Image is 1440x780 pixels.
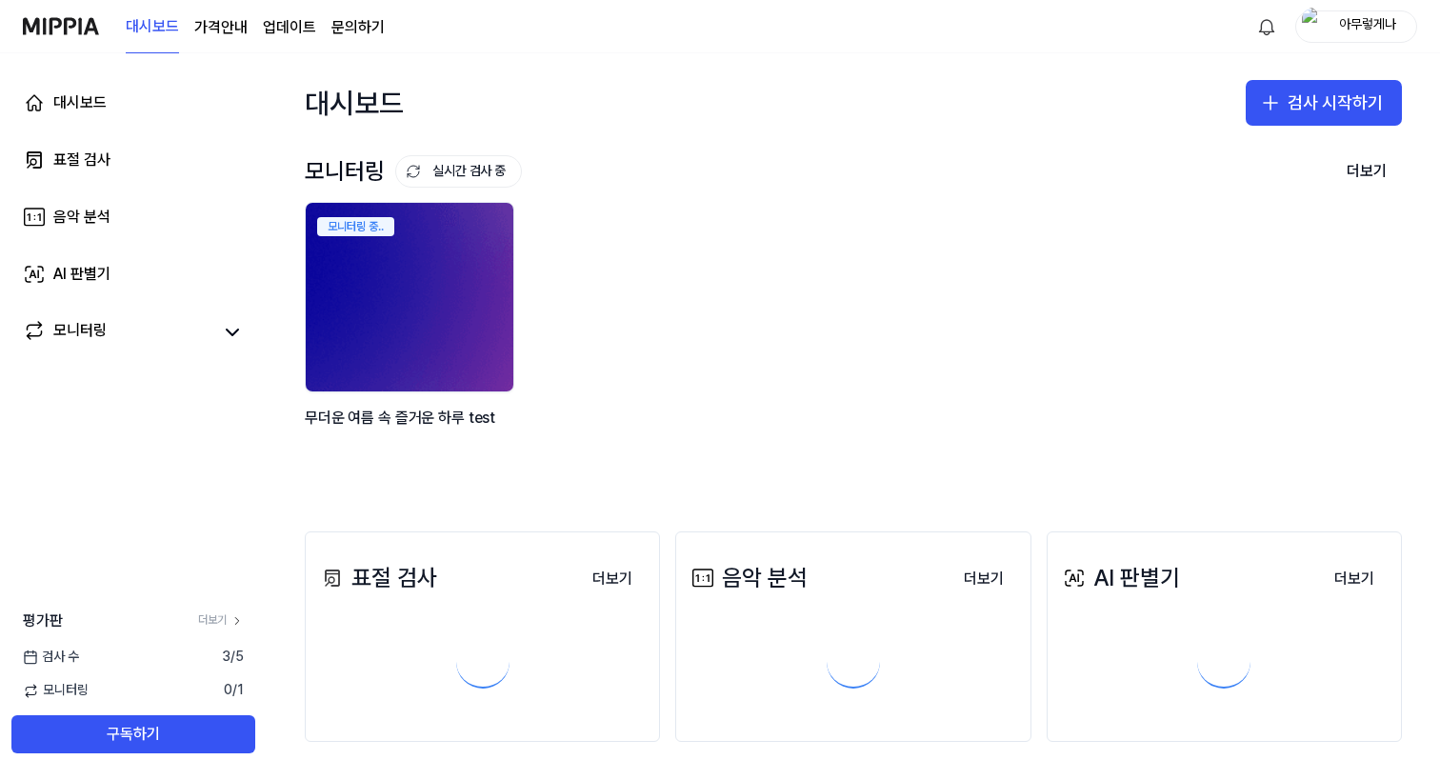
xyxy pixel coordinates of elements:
[949,558,1019,598] a: 더보기
[23,648,79,667] span: 검사 수
[53,91,107,114] div: 대시보드
[222,648,244,667] span: 3 / 5
[577,558,648,598] a: 더보기
[305,153,522,190] div: 모니터링
[1246,80,1402,126] button: 검사 시작하기
[305,406,518,454] div: 무더운 여름 속 즐거운 하루 test
[305,72,404,133] div: 대시보드
[126,1,179,53] a: 대시보드
[53,149,110,171] div: 표절 검사
[1295,10,1417,43] button: profile아무렇게나
[1331,152,1402,190] button: 더보기
[23,610,63,632] span: 평가판
[11,251,255,297] a: AI 판별기
[1255,15,1278,38] img: 알림
[23,681,89,700] span: 모니터링
[11,137,255,183] a: 표절 검사
[1302,8,1325,46] img: profile
[263,16,316,39] a: 업데이트
[11,80,255,126] a: 대시보드
[1319,560,1390,598] button: 더보기
[317,217,394,236] div: 모니터링 중..
[23,319,213,346] a: 모니터링
[688,560,808,596] div: 음악 분석
[198,612,244,629] a: 더보기
[11,194,255,240] a: 음악 분석
[317,560,437,596] div: 표절 검사
[331,16,385,39] a: 문의하기
[1059,560,1180,596] div: AI 판별기
[949,560,1019,598] button: 더보기
[306,203,513,391] img: backgroundIamge
[1319,558,1390,598] a: 더보기
[395,155,522,188] button: 실시간 검사 중
[224,681,244,700] span: 0 / 1
[11,715,255,753] button: 구독하기
[577,560,648,598] button: 더보기
[53,263,110,286] div: AI 판별기
[1330,15,1405,36] div: 아무렇게나
[53,319,107,346] div: 모니터링
[305,202,518,474] a: 모니터링 중..backgroundIamge무더운 여름 속 즐거운 하루 test
[194,16,248,39] a: 가격안내
[53,206,110,229] div: 음악 분석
